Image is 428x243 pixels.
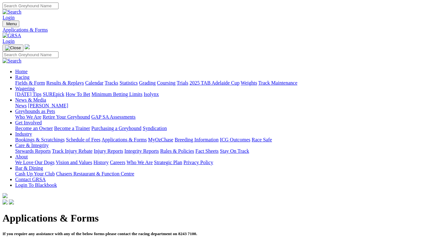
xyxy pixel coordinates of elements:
a: Home [15,69,28,74]
a: Isolynx [144,92,159,97]
div: Racing [15,80,425,86]
a: Coursing [157,80,176,86]
a: Login [3,39,15,44]
img: Close [5,45,21,50]
a: Grading [139,80,156,86]
div: News & Media [15,103,425,109]
button: Toggle navigation [3,44,23,51]
a: Injury Reports [94,148,123,154]
a: We Love Our Dogs [15,160,54,165]
a: Cash Up Your Club [15,171,55,176]
div: Greyhounds as Pets [15,114,425,120]
img: GRSA [3,33,21,39]
a: Track Injury Rebate [52,148,92,154]
button: Toggle navigation [3,21,19,27]
a: Bar & Dining [15,165,43,171]
h1: Applications & Forms [3,212,425,224]
a: Chasers Restaurant & Function Centre [56,171,134,176]
a: Stay On Track [220,148,249,154]
a: Racing [15,74,29,80]
img: logo-grsa-white.png [3,193,8,198]
a: SUREpick [43,92,64,97]
a: Trials [177,80,188,86]
a: Industry [15,131,32,137]
a: Breeding Information [175,137,219,142]
img: Search [3,9,22,15]
a: Fact Sheets [195,148,219,154]
span: Menu [6,21,17,26]
a: Who We Are [15,114,41,120]
a: Weights [241,80,257,86]
img: twitter.svg [9,199,14,204]
a: MyOzChase [148,137,173,142]
a: Applications & Forms [3,27,425,33]
a: Login To Blackbook [15,182,57,188]
img: Search [3,58,22,64]
a: History [93,160,109,165]
input: Search [3,51,59,58]
a: Wagering [15,86,35,91]
a: Greyhounds as Pets [15,109,55,114]
a: About [15,154,28,159]
a: Contact GRSA [15,177,46,182]
a: Fields & Form [15,80,45,86]
div: About [15,160,425,165]
a: Vision and Values [56,160,92,165]
h5: If you require any assistance with any of the below forms please contact the racing department on... [3,231,425,236]
a: Careers [110,160,125,165]
div: Industry [15,137,425,143]
a: [PERSON_NAME] [28,103,68,108]
a: Results & Replays [46,80,84,86]
a: Login [3,15,15,20]
a: Syndication [143,126,167,131]
a: Retire Your Greyhound [43,114,90,120]
a: Race Safe [251,137,272,142]
a: Become a Trainer [54,126,90,131]
div: Bar & Dining [15,171,425,177]
img: logo-grsa-white.png [25,44,30,49]
a: News [15,103,27,108]
a: Calendar [85,80,103,86]
a: How To Bet [66,92,90,97]
a: Privacy Policy [183,160,213,165]
a: GAP SA Assessments [91,114,136,120]
a: Stewards Reports [15,148,51,154]
a: Become an Owner [15,126,53,131]
a: Applications & Forms [102,137,147,142]
a: Rules & Policies [160,148,194,154]
a: Track Maintenance [258,80,297,86]
a: Who We Are [127,160,153,165]
div: Care & Integrity [15,148,425,154]
a: Care & Integrity [15,143,49,148]
a: News & Media [15,97,46,103]
a: Statistics [120,80,138,86]
input: Search [3,3,59,9]
a: [DATE] Tips [15,92,41,97]
a: Bookings & Scratchings [15,137,65,142]
a: Tracks [105,80,118,86]
div: Get Involved [15,126,425,131]
a: Minimum Betting Limits [91,92,142,97]
img: facebook.svg [3,199,8,204]
a: Strategic Plan [154,160,182,165]
a: Purchasing a Greyhound [91,126,141,131]
a: 2025 TAB Adelaide Cup [189,80,239,86]
a: Schedule of Fees [66,137,100,142]
div: Wagering [15,92,425,97]
a: Get Involved [15,120,42,125]
a: ICG Outcomes [220,137,250,142]
a: Integrity Reports [124,148,159,154]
